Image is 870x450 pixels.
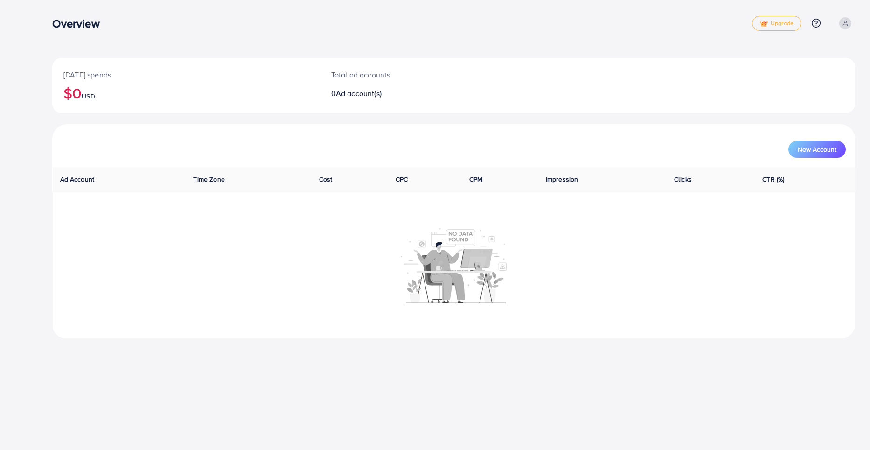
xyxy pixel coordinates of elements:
[396,175,408,184] span: CPC
[674,175,692,184] span: Clicks
[331,89,509,98] h2: 0
[760,20,793,27] span: Upgrade
[336,88,382,98] span: Ad account(s)
[546,175,578,184] span: Impression
[752,16,801,31] a: tickUpgrade
[63,84,309,102] h2: $0
[401,227,507,303] img: No account
[331,69,509,80] p: Total ad accounts
[798,146,836,153] span: New Account
[469,175,482,184] span: CPM
[63,69,309,80] p: [DATE] spends
[193,175,224,184] span: Time Zone
[82,91,95,101] span: USD
[319,175,333,184] span: Cost
[788,141,846,158] button: New Account
[762,175,784,184] span: CTR (%)
[60,175,95,184] span: Ad Account
[52,17,107,30] h3: Overview
[760,21,768,27] img: tick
